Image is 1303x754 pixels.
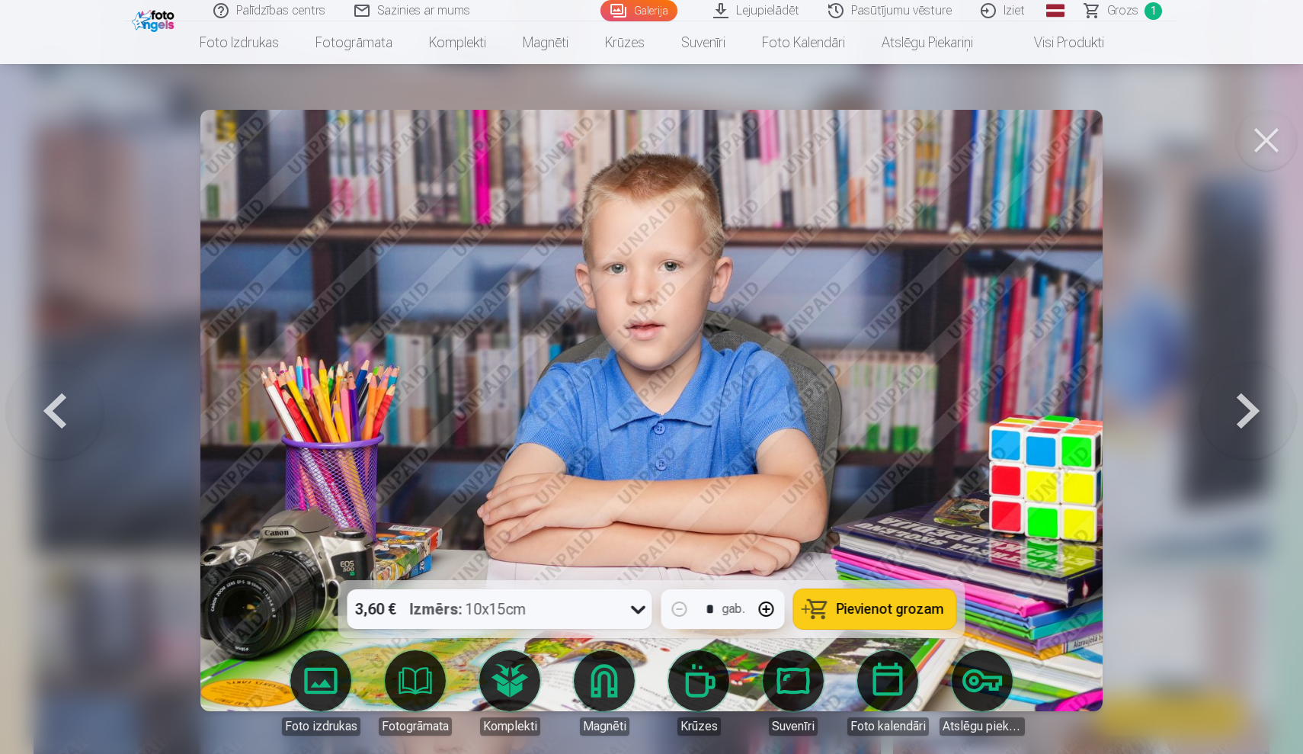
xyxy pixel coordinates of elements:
[379,717,452,736] div: Fotogrāmata
[845,650,930,736] a: Foto kalendāri
[722,600,745,618] div: gab.
[663,21,744,64] a: Suvenīri
[411,21,504,64] a: Komplekti
[278,650,363,736] a: Foto izdrukas
[480,717,540,736] div: Komplekti
[940,650,1025,736] a: Atslēgu piekariņi
[410,598,463,620] strong: Izmērs :
[282,717,360,736] div: Foto izdrukas
[769,717,818,736] div: Suvenīri
[347,589,404,629] div: 3,60 €
[744,21,863,64] a: Foto kalendāri
[297,21,411,64] a: Fotogrāmata
[991,21,1122,64] a: Visi produkti
[847,717,929,736] div: Foto kalendāri
[1107,2,1138,20] span: Grozs
[751,650,836,736] a: Suvenīri
[656,650,741,736] a: Krūzes
[794,589,956,629] button: Pievienot grozam
[1145,2,1162,20] span: 1
[677,717,721,736] div: Krūzes
[373,650,458,736] a: Fotogrāmata
[181,21,297,64] a: Foto izdrukas
[863,21,991,64] a: Atslēgu piekariņi
[562,650,647,736] a: Magnēti
[410,589,527,629] div: 10x15cm
[467,650,552,736] a: Komplekti
[132,6,178,32] img: /fa1
[940,717,1025,736] div: Atslēgu piekariņi
[580,717,629,736] div: Magnēti
[587,21,663,64] a: Krūzes
[837,602,944,616] span: Pievienot grozam
[504,21,587,64] a: Magnēti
